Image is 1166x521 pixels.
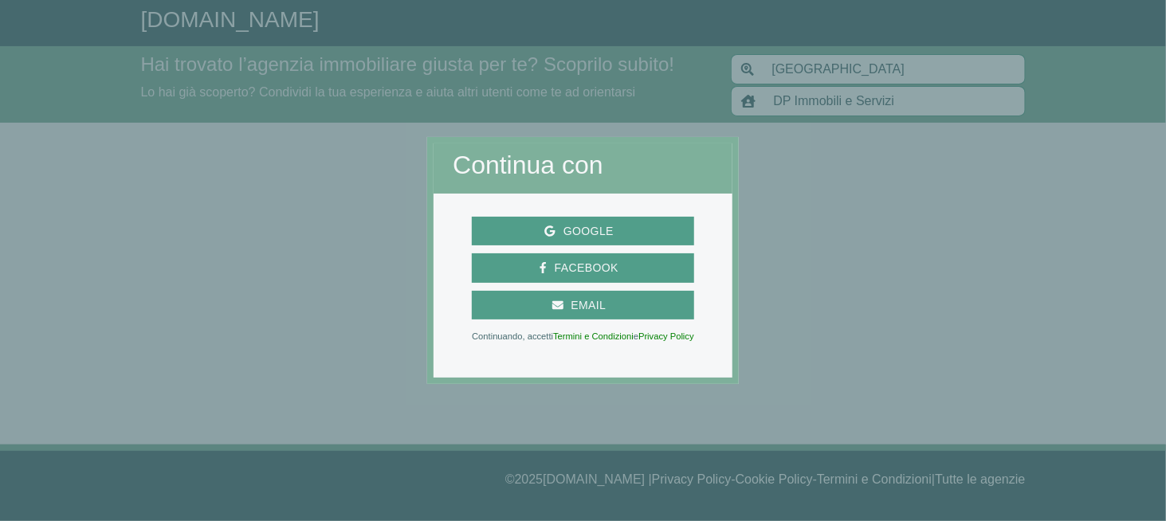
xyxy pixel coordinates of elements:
[547,258,626,278] span: Facebook
[472,253,694,283] button: Facebook
[553,331,634,341] a: Termini e Condizioni
[556,221,622,241] span: Google
[472,291,694,320] button: Email
[472,217,694,246] button: Google
[638,331,694,341] a: Privacy Policy
[453,150,713,180] h2: Continua con
[563,296,614,315] span: Email
[472,332,694,340] p: Continuando, accetti e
